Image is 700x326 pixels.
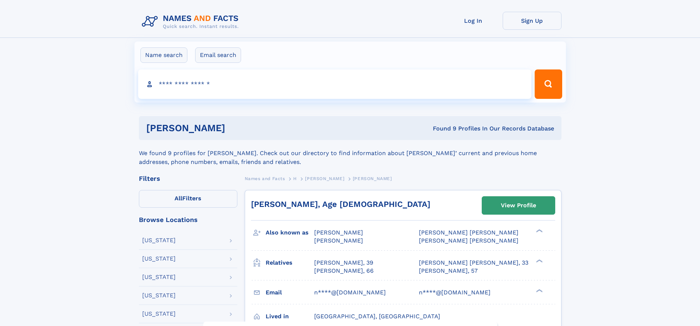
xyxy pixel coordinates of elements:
span: [PERSON_NAME] [353,176,392,181]
span: [PERSON_NAME] [305,176,344,181]
h3: Email [266,286,314,299]
h3: Relatives [266,257,314,269]
input: search input [138,69,532,99]
img: Logo Names and Facts [139,12,245,32]
span: [PERSON_NAME] [314,237,363,244]
span: All [175,195,182,202]
a: Sign Up [503,12,561,30]
div: [US_STATE] [142,311,176,317]
a: [PERSON_NAME], Age [DEMOGRAPHIC_DATA] [251,200,430,209]
div: [US_STATE] [142,274,176,280]
div: Browse Locations [139,216,237,223]
div: Filters [139,175,237,182]
span: [PERSON_NAME] [314,229,363,236]
div: [US_STATE] [142,256,176,262]
a: [PERSON_NAME], 66 [314,267,374,275]
div: [US_STATE] [142,293,176,298]
div: We found 9 profiles for [PERSON_NAME]. Check out our directory to find information about [PERSON_... [139,140,561,166]
a: [PERSON_NAME] [305,174,344,183]
a: [PERSON_NAME] [PERSON_NAME], 33 [419,259,528,267]
div: [US_STATE] [142,237,176,243]
button: Search Button [535,69,562,99]
div: View Profile [501,197,536,214]
label: Filters [139,190,237,208]
span: [GEOGRAPHIC_DATA], [GEOGRAPHIC_DATA] [314,313,440,320]
label: Name search [140,47,187,63]
div: ❯ [534,288,543,293]
div: ❯ [534,229,543,233]
a: Names and Facts [245,174,285,183]
span: [PERSON_NAME] [PERSON_NAME] [419,229,518,236]
h3: Also known as [266,226,314,239]
h3: Lived in [266,310,314,323]
a: [PERSON_NAME], 57 [419,267,478,275]
a: H [293,174,297,183]
label: Email search [195,47,241,63]
h1: [PERSON_NAME] [146,123,329,133]
a: Log In [444,12,503,30]
a: [PERSON_NAME], 39 [314,259,373,267]
div: ❯ [534,258,543,263]
a: View Profile [482,197,555,214]
div: Found 9 Profiles In Our Records Database [329,125,554,133]
span: [PERSON_NAME] [PERSON_NAME] [419,237,518,244]
span: H [293,176,297,181]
